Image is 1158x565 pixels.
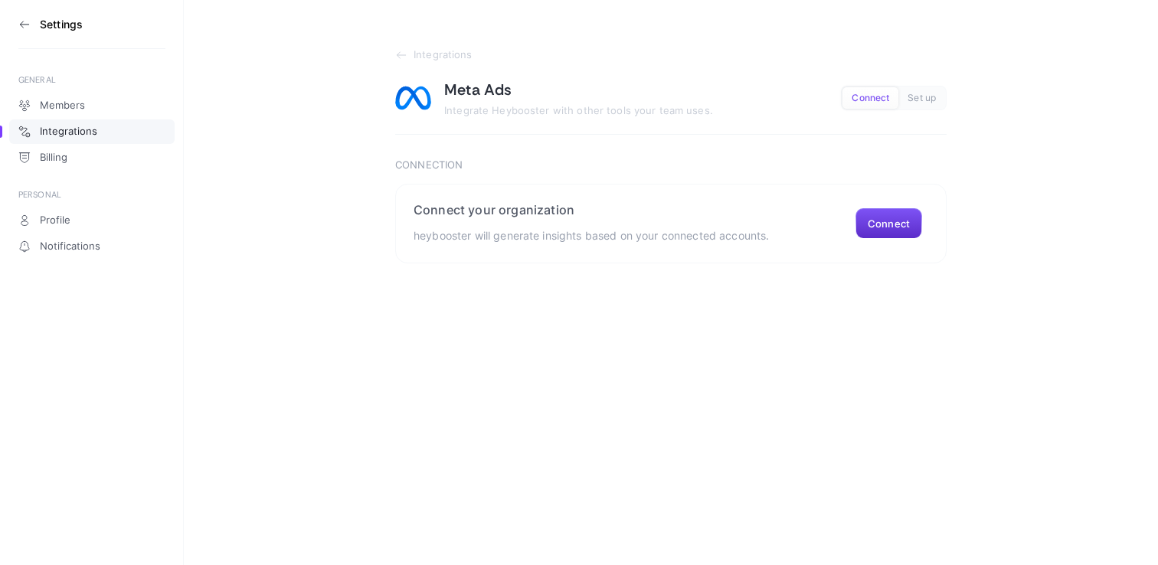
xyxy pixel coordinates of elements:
[395,49,947,61] a: Integrations
[414,202,769,217] h2: Connect your organization
[40,100,85,112] span: Members
[908,93,936,104] span: Set up
[9,234,175,259] a: Notifications
[852,93,889,104] span: Connect
[395,159,947,171] h3: Connection
[414,49,473,61] span: Integrations
[9,119,175,144] a: Integrations
[9,145,175,170] a: Billing
[9,208,175,233] a: Profile
[842,87,898,109] button: Connect
[855,208,922,239] button: Connect
[444,104,713,116] span: Integrate Heybooster with other tools your team uses.
[444,80,512,100] h1: Meta Ads
[40,214,70,227] span: Profile
[414,227,769,245] p: heybooster will generate insights based on your connected accounts.
[18,73,165,86] div: GENERAL
[898,87,945,109] button: Set up
[18,188,165,201] div: PERSONAL
[40,152,67,164] span: Billing
[40,18,83,31] h3: Settings
[40,126,97,138] span: Integrations
[9,93,175,118] a: Members
[40,240,100,253] span: Notifications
